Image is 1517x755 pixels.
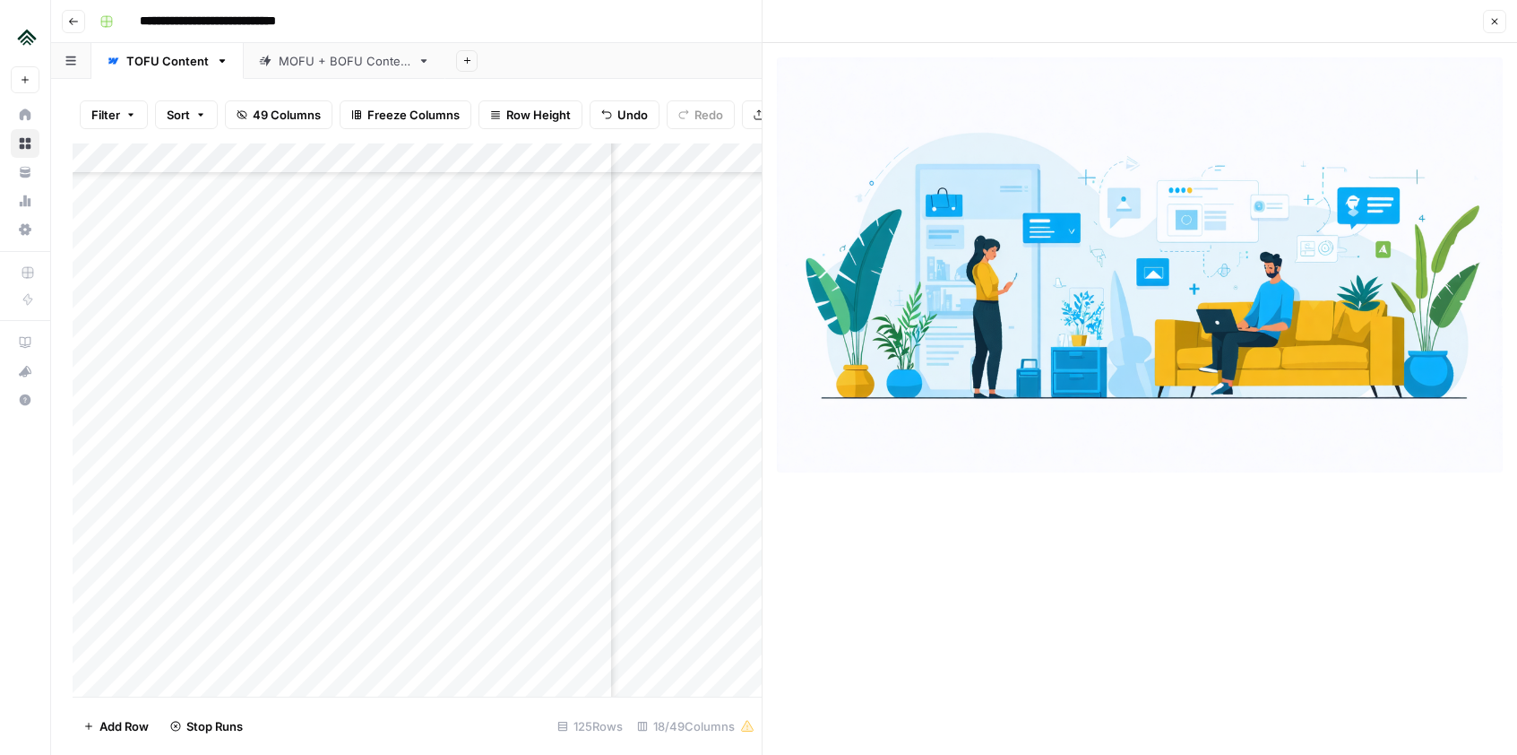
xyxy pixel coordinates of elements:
a: MOFU + BOFU Content [244,43,445,79]
a: AirOps Academy [11,328,39,357]
button: Add Row [73,712,159,741]
a: TOFU Content [91,43,244,79]
button: What's new? [11,357,39,386]
button: Undo [590,100,659,129]
div: 125 Rows [550,712,630,741]
span: Sort [167,106,190,124]
a: Settings [11,215,39,244]
div: 18/49 Columns [630,712,762,741]
span: Filter [91,106,120,124]
a: Your Data [11,158,39,187]
a: Usage [11,187,39,215]
a: Browse [11,129,39,158]
span: 49 Columns [253,106,321,124]
div: Close [1469,49,1497,65]
button: Row Height [478,100,582,129]
div: MOFU + BOFU Content [279,52,410,70]
span: Undo [617,106,648,124]
span: Stop Runs [186,717,243,735]
button: Help + Support [11,386,39,414]
button: Redo [667,100,735,129]
div: TOFU Content [126,52,209,70]
a: Home [11,100,39,129]
span: Redo [694,106,723,124]
img: Uplisting Logo [11,21,43,53]
button: Stop Runs [159,712,254,741]
button: Freeze Columns [340,100,471,129]
button: Workspace: Uplisting [11,14,39,59]
button: Filter [80,100,148,129]
div: What's new? [12,358,39,385]
span: Row Height [506,106,571,124]
button: Sort [155,100,218,129]
img: Row/Cell [777,57,1503,473]
button: 49 Columns [225,100,332,129]
span: Freeze Columns [367,106,460,124]
span: Add Row [99,717,149,735]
